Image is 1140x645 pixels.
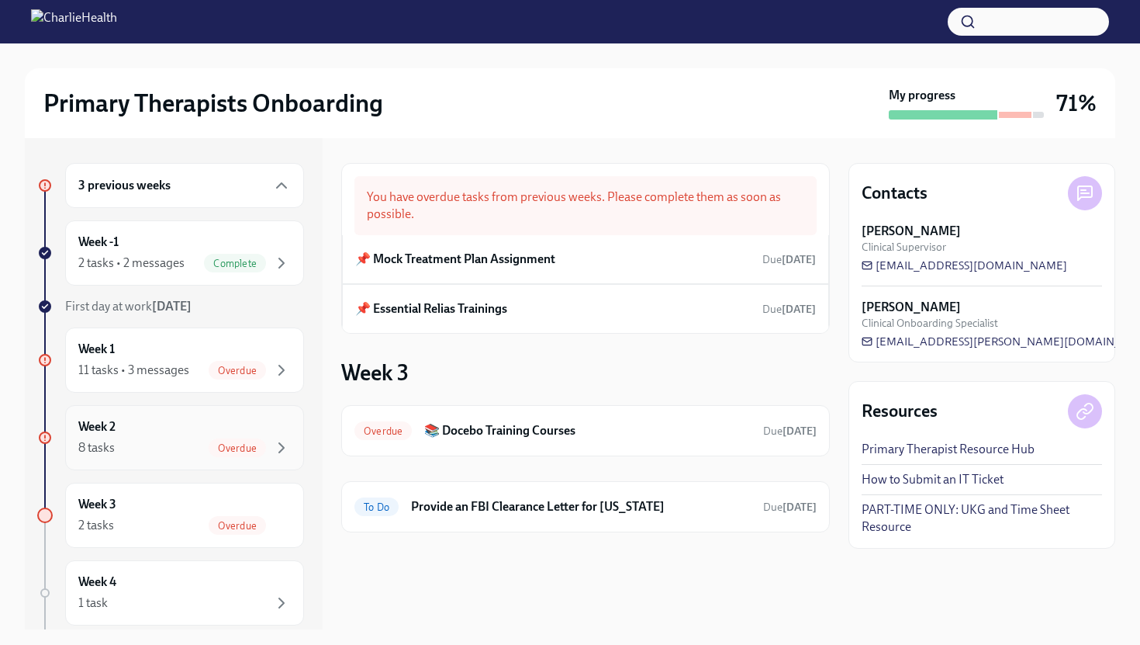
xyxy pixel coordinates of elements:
span: Due [763,501,817,514]
a: 📌 Essential Relias TrainingsDue[DATE] [355,297,816,321]
span: Overdue [209,442,266,454]
h6: Provide an FBI Clearance Letter for [US_STATE] [411,498,751,515]
span: August 19th, 2025 09:00 [763,424,817,439]
strong: [DATE] [782,303,816,316]
a: [EMAIL_ADDRESS][DOMAIN_NAME] [862,258,1067,273]
h6: Week -1 [78,234,119,251]
span: Due [763,425,817,438]
div: You have overdue tasks from previous weeks. Please complete them as soon as possible. [354,176,817,235]
a: Overdue📚 Docebo Training CoursesDue[DATE] [354,418,817,443]
a: Week -12 tasks • 2 messagesComplete [37,220,304,286]
h4: Resources [862,400,938,423]
h6: 📌 Mock Treatment Plan Assignment [355,251,555,268]
strong: [DATE] [782,425,817,438]
strong: [DATE] [152,299,192,314]
span: August 18th, 2025 09:00 [762,302,816,317]
div: 3 previous weeks [65,163,304,208]
strong: [DATE] [782,253,816,266]
a: 📌 Mock Treatment Plan AssignmentDue[DATE] [355,248,816,271]
span: Overdue [354,425,412,437]
a: PART-TIME ONLY: UKG and Time Sheet Resource [862,501,1102,536]
a: Week 28 tasksOverdue [37,405,304,470]
span: Due [762,253,816,266]
a: Week 41 task [37,560,304,626]
div: 2 tasks [78,517,114,534]
span: Clinical Onboarding Specialist [862,316,998,331]
strong: My progress [889,87,955,104]
h2: Primary Therapists Onboarding [43,88,383,119]
h6: 3 previous weeks [78,177,171,194]
h6: Week 4 [78,574,116,591]
a: Week 111 tasks • 3 messagesOverdue [37,328,304,393]
h6: Week 1 [78,341,115,358]
span: Complete [204,258,266,269]
span: September 11th, 2025 09:00 [763,500,817,515]
img: CharlieHealth [31,9,117,34]
span: Overdue [209,365,266,376]
h3: 71% [1056,89,1097,117]
a: First day at work[DATE] [37,298,304,315]
h4: Contacts [862,182,928,205]
strong: [PERSON_NAME] [862,223,961,240]
strong: [DATE] [782,501,817,514]
span: Clinical Supervisor [862,240,946,255]
div: 2 tasks • 2 messages [78,255,185,272]
div: 8 tasks [78,439,115,456]
span: To Do [354,501,399,513]
a: How to Submit an IT Ticket [862,471,1004,488]
a: Primary Therapist Resource Hub [862,441,1035,458]
span: Overdue [209,520,266,532]
a: To DoProvide an FBI Clearance Letter for [US_STATE]Due[DATE] [354,494,817,519]
span: Due [762,303,816,316]
span: August 15th, 2025 09:00 [762,252,816,267]
div: 1 task [78,595,108,612]
h6: 📌 Essential Relias Trainings [355,300,507,317]
h6: Week 2 [78,418,116,435]
strong: [PERSON_NAME] [862,299,961,316]
div: 11 tasks • 3 messages [78,362,189,379]
h3: Week 3 [341,359,409,387]
h6: Week 3 [78,496,116,513]
a: Week 32 tasksOverdue [37,483,304,548]
h6: 📚 Docebo Training Courses [424,422,751,439]
span: First day at work [65,299,192,314]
